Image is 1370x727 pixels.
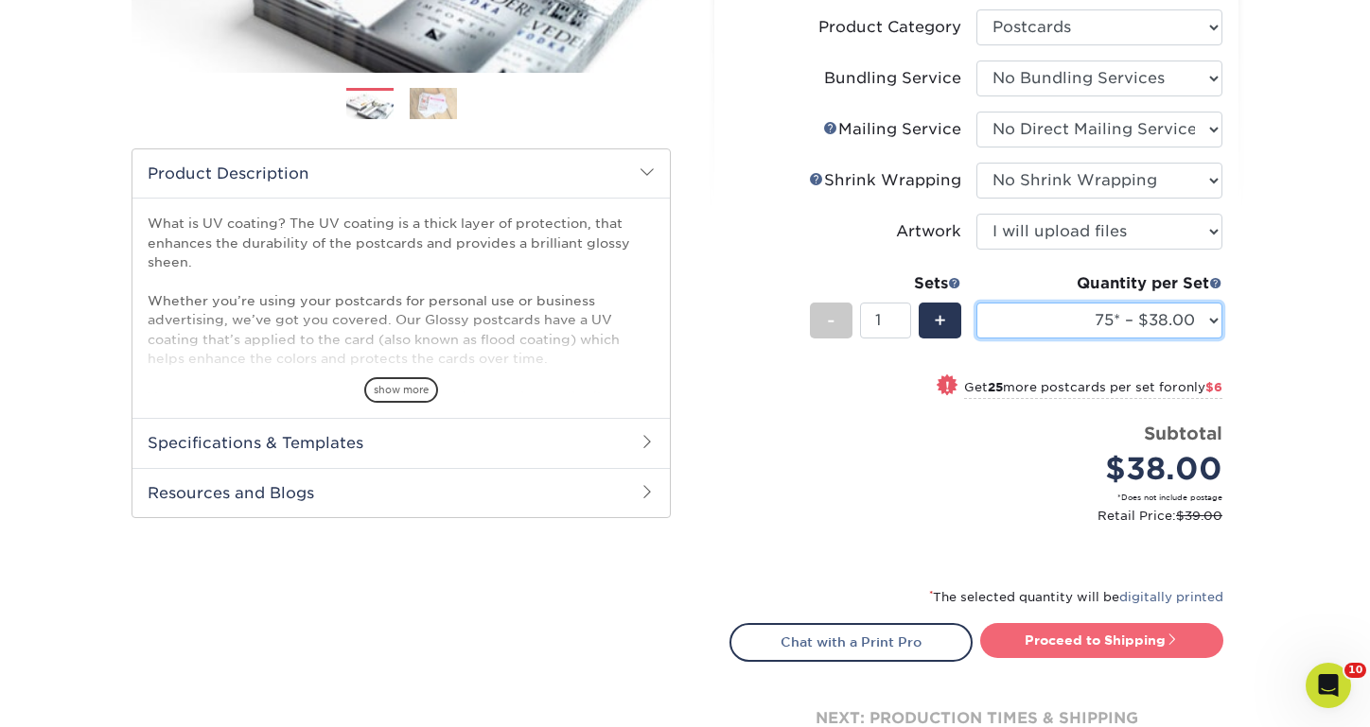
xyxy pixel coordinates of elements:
[827,306,835,335] span: -
[745,507,1222,525] small: Retail Price:
[729,623,973,661] a: Chat with a Print Pro
[1344,663,1366,678] span: 10
[132,418,670,467] h2: Specifications & Templates
[1144,423,1222,443] strong: Subtotal
[988,380,1003,394] strong: 25
[945,376,950,396] span: !
[1205,380,1222,394] span: $6
[364,377,438,403] span: show more
[896,220,961,243] div: Artwork
[991,446,1222,492] div: $38.00
[980,623,1223,657] a: Proceed to Shipping
[148,214,655,503] p: What is UV coating? The UV coating is a thick layer of protection, that enhances the durability o...
[964,380,1222,399] small: Get more postcards per set for
[824,67,961,90] div: Bundling Service
[132,468,670,517] h2: Resources and Blogs
[346,89,394,122] img: Postcards 01
[1119,590,1223,604] a: digitally printed
[132,149,670,198] h2: Product Description
[818,16,961,39] div: Product Category
[976,272,1222,295] div: Quantity per Set
[810,272,961,295] div: Sets
[1306,663,1351,708] iframe: Intercom live chat
[823,118,961,141] div: Mailing Service
[934,306,946,335] span: +
[410,87,457,120] img: Postcards 02
[1178,380,1222,394] span: only
[1176,509,1222,523] span: $39.00
[809,169,961,192] div: Shrink Wrapping
[745,492,1222,503] small: *Does not include postage
[929,590,1223,604] small: The selected quantity will be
